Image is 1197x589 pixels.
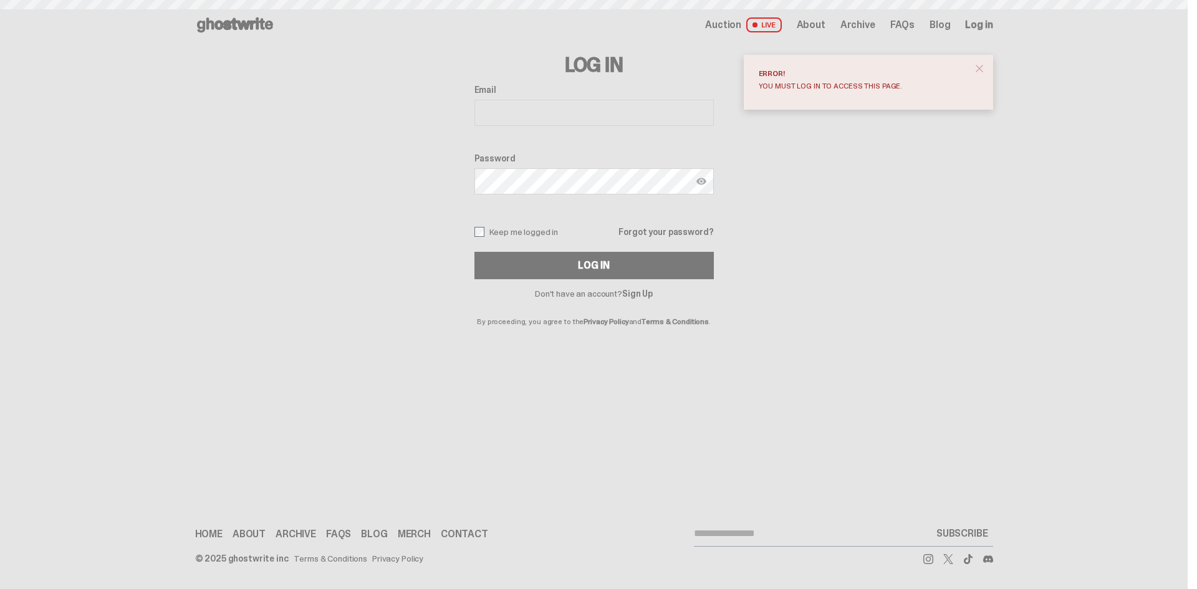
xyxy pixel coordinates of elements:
[474,227,559,237] label: Keep me logged in
[474,55,714,75] h3: Log In
[398,529,431,539] a: Merch
[696,176,706,186] img: Show password
[474,85,714,95] label: Email
[618,227,713,236] a: Forgot your password?
[233,529,266,539] a: About
[797,20,825,30] a: About
[372,554,423,563] a: Privacy Policy
[705,20,741,30] span: Auction
[326,529,351,539] a: FAQs
[840,20,875,30] a: Archive
[584,317,628,327] a: Privacy Policy
[474,252,714,279] button: Log In
[474,298,714,325] p: By proceeding, you agree to the and .
[622,288,653,299] a: Sign Up
[746,17,782,32] span: LIVE
[930,20,950,30] a: Blog
[759,70,968,77] div: Error!
[968,57,991,80] button: close
[642,317,709,327] a: Terms & Conditions
[441,529,488,539] a: Contact
[578,261,609,271] div: Log In
[276,529,316,539] a: Archive
[361,529,387,539] a: Blog
[474,227,484,237] input: Keep me logged in
[195,554,289,563] div: © 2025 ghostwrite inc
[294,554,367,563] a: Terms & Conditions
[195,529,223,539] a: Home
[890,20,915,30] a: FAQs
[931,521,993,546] button: SUBSCRIBE
[474,289,714,298] p: Don't have an account?
[759,82,968,90] div: You must log in to access this page.
[965,20,993,30] a: Log in
[705,17,781,32] a: Auction LIVE
[474,153,714,163] label: Password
